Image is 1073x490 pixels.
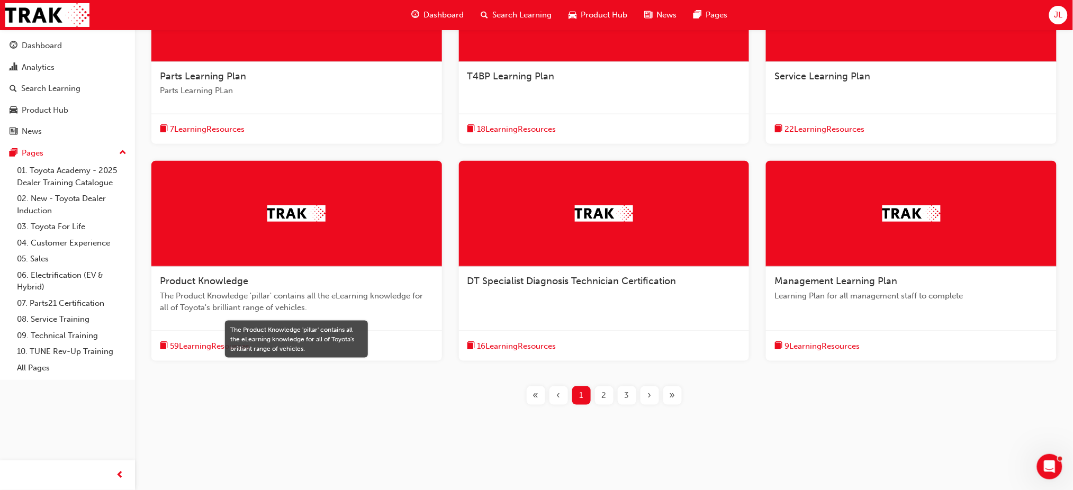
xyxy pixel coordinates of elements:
a: guage-iconDashboard [403,4,472,26]
span: Pages [706,9,727,21]
span: Parts Learning PLan [160,85,434,97]
button: First page [525,386,547,405]
a: 04. Customer Experience [13,235,131,251]
span: book-icon [774,340,782,353]
span: Parts Learning Plan [160,70,246,82]
button: Pages [4,143,131,163]
span: book-icon [774,123,782,136]
span: Dashboard [423,9,464,21]
span: 16 Learning Resources [477,340,556,352]
a: TrakProduct KnowledgeThe Product Knowledge 'pillar' contains all the eLearning knowledge for all ... [151,161,442,361]
span: car-icon [10,106,17,115]
div: The Product Knowledge 'pillar' contains all the eLearning knowledge for all of Toyota's brilliant... [230,325,363,353]
div: Pages [22,147,43,159]
span: 2 [602,389,607,402]
button: book-icon22LearningResources [774,123,864,136]
div: Product Hub [22,104,68,116]
a: 05. Sales [13,251,131,267]
button: book-icon9LearningResources [774,340,860,353]
span: search-icon [481,8,488,22]
a: 08. Service Training [13,311,131,328]
span: Learning Plan for all management staff to complete [774,290,1048,302]
div: Analytics [22,61,55,74]
button: Previous page [547,386,570,405]
span: T4BP Learning Plan [467,70,555,82]
a: 01. Toyota Academy - 2025 Dealer Training Catalogue [13,162,131,190]
span: news-icon [10,127,17,137]
span: The Product Knowledge 'pillar' contains all the eLearning knowledge for all of Toyota's brilliant... [160,290,434,314]
div: Dashboard [22,40,62,52]
span: prev-icon [116,469,124,482]
button: DashboardAnalyticsSearch LearningProduct HubNews [4,34,131,143]
span: › [648,389,652,402]
span: book-icon [160,123,168,136]
button: Last page [661,386,684,405]
iframe: Intercom live chat [1037,454,1062,479]
span: 7 Learning Resources [170,123,245,135]
span: 9 Learning Resources [785,340,860,352]
span: 18 Learning Resources [477,123,556,135]
div: Search Learning [21,83,80,95]
span: chart-icon [10,63,17,72]
button: Page 3 [616,386,638,405]
button: book-icon18LearningResources [467,123,556,136]
a: pages-iconPages [685,4,736,26]
a: car-iconProduct Hub [560,4,636,26]
a: 02. New - Toyota Dealer Induction [13,190,131,219]
span: Search Learning [492,9,552,21]
img: Trak [267,205,326,222]
a: Dashboard [4,36,131,56]
a: 10. TUNE Rev-Up Training [13,343,131,360]
a: search-iconSearch Learning [472,4,560,26]
img: Trak [5,3,89,27]
div: News [22,125,42,138]
span: « [533,389,539,402]
button: book-icon7LearningResources [160,123,245,136]
span: Product Knowledge [160,275,248,287]
a: news-iconNews [636,4,685,26]
span: news-icon [644,8,652,22]
span: book-icon [160,340,168,353]
span: 1 [580,389,583,402]
button: book-icon59LearningResources [160,340,249,353]
span: JL [1054,9,1062,21]
span: 22 Learning Resources [785,123,864,135]
span: 3 [625,389,629,402]
span: Service Learning Plan [774,70,870,82]
span: up-icon [119,146,127,160]
a: 06. Electrification (EV & Hybrid) [13,267,131,295]
span: car-icon [569,8,576,22]
span: Product Hub [581,9,627,21]
span: Management Learning Plan [774,275,897,287]
a: Search Learning [4,79,131,98]
span: guage-icon [411,8,419,22]
img: Trak [575,205,633,222]
a: TrakDT Specialist Diagnosis Technician Certificationbook-icon16LearningResources [459,161,750,361]
span: pages-icon [10,149,17,158]
span: book-icon [467,340,475,353]
button: Page 2 [593,386,616,405]
button: Page 1 [570,386,593,405]
a: News [4,122,131,141]
span: News [656,9,677,21]
a: Analytics [4,58,131,77]
a: All Pages [13,360,131,376]
a: 03. Toyota For Life [13,219,131,235]
button: Next page [638,386,661,405]
span: book-icon [467,123,475,136]
a: 07. Parts21 Certification [13,295,131,312]
span: search-icon [10,84,17,94]
a: Product Hub [4,101,131,120]
span: 59 Learning Resources [170,340,249,352]
a: 09. Technical Training [13,328,131,344]
span: DT Specialist Diagnosis Technician Certification [467,275,677,287]
img: Trak [882,205,941,222]
a: TrakManagement Learning PlanLearning Plan for all management staff to completebook-icon9LearningR... [766,161,1057,361]
span: » [670,389,675,402]
span: pages-icon [693,8,701,22]
span: guage-icon [10,41,17,51]
button: book-icon16LearningResources [467,340,556,353]
button: JL [1049,6,1068,24]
